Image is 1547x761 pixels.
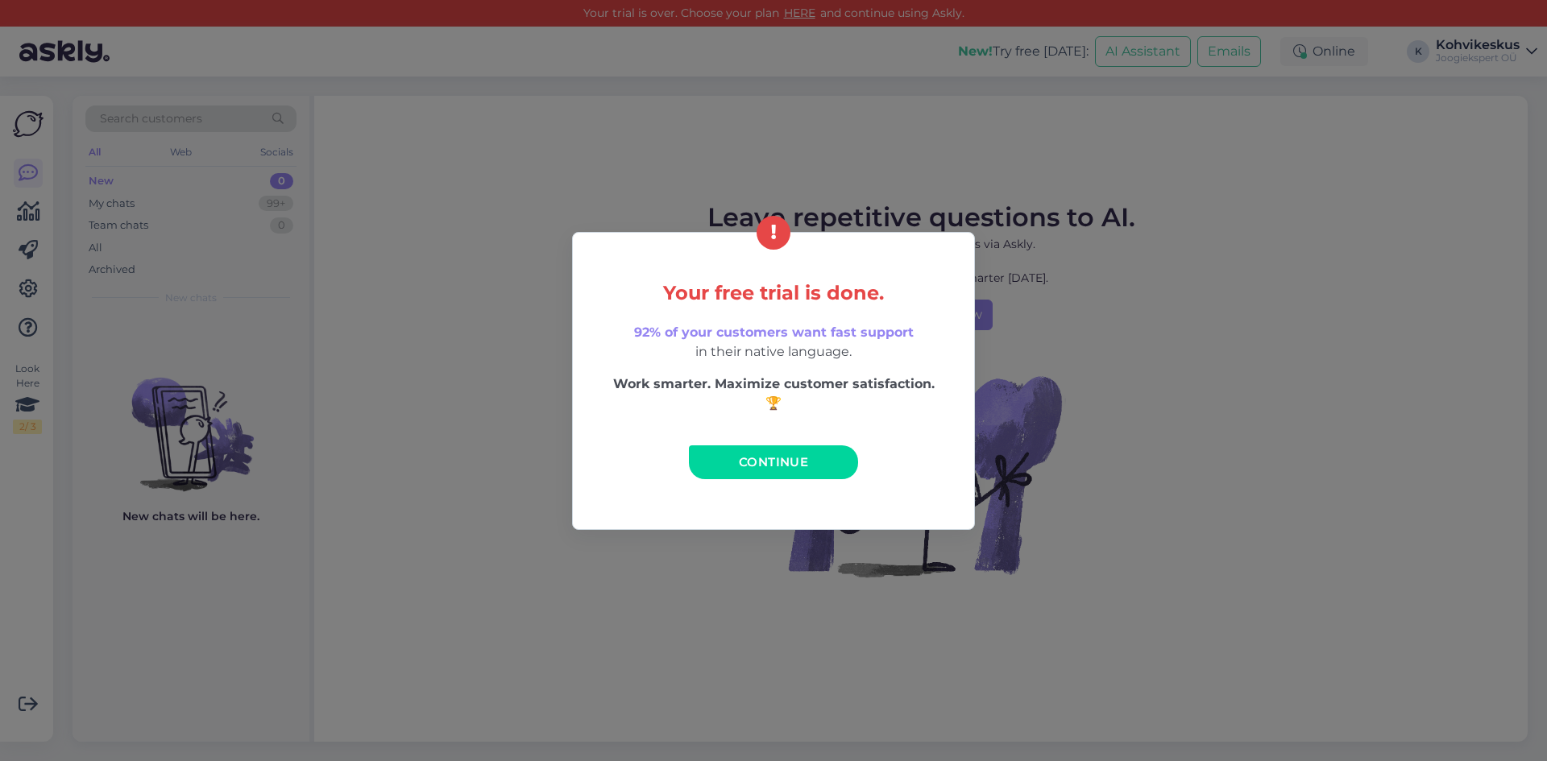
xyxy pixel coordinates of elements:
p: Work smarter. Maximize customer satisfaction. 🏆 [607,374,940,413]
span: Continue [739,454,808,469]
h5: Your free trial is done. [607,283,940,304]
a: Continue [689,445,858,479]
p: in their native language. [607,323,940,362]
span: 92% of your customers want fast support [634,325,914,340]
